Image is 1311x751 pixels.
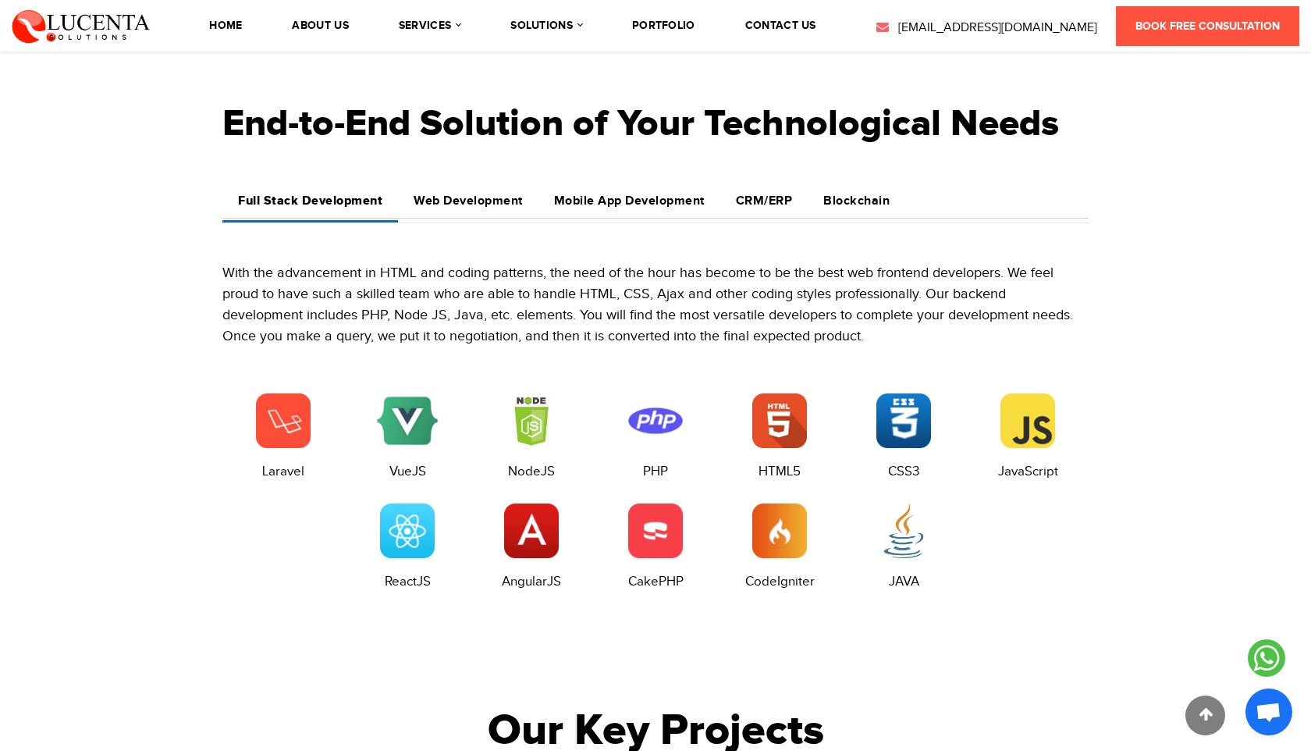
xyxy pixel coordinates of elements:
[374,393,441,448] img: VueJS
[222,262,1089,347] div: With the advancement in HTML and coding patterns, the need of the hour has become to be the best ...
[888,462,919,482] span: CSS3
[504,504,559,558] img: Angular JS
[889,572,919,593] span: JAVA
[727,393,833,482] a: HTML5
[736,194,793,208] h4: CRM/ERP
[209,20,242,31] a: Home
[12,8,151,44] img: Lucenta Solutions
[355,504,460,593] a: ReactJS
[876,504,931,558] img: Java
[479,393,584,482] a: NodeJS
[398,184,538,218] a: Web Development
[851,393,957,482] a: CSS3
[1000,393,1055,448] img: JavaScript
[759,462,801,482] span: HTML5
[603,504,709,593] a: CakePHP
[385,572,431,593] span: ReactJS
[632,20,695,31] a: portfolio
[727,504,833,593] a: CodeIgniter
[603,393,709,482] a: PHP
[510,20,582,31] a: solutions
[380,504,435,558] img: ReactJS
[262,462,304,482] span: Laravel
[1245,689,1292,735] div: Open chat
[292,20,348,31] a: About Us
[643,462,668,482] span: PHP
[502,572,561,593] span: AngularJS
[745,20,816,31] a: contact us
[752,504,807,558] img: CodeIgniter
[1135,20,1280,33] span: Book Free Consultation
[975,393,1081,482] a: JavaScript
[808,184,905,218] a: Blockchain
[479,504,584,593] a: AngularJS
[355,393,460,482] a: VueJS
[628,393,683,448] img: php
[256,393,311,448] img: Laravel
[876,393,931,448] img: CSS3
[389,462,426,482] span: VueJS
[998,462,1058,482] span: JavaScript
[222,184,398,218] a: Full Stack Development
[538,184,720,218] a: Mobile App Development
[851,504,957,593] a: JAVA
[628,572,684,593] span: CakePHP
[500,393,563,448] img: Node JS
[1116,6,1299,46] a: Book Free Consultation
[752,393,807,448] img: HTML5
[720,184,808,218] a: CRM/ERP
[554,194,705,208] h4: Mobile App Development
[231,393,336,482] a: Laravel
[414,194,523,208] h4: Web Development
[238,194,382,208] h4: Full Stack Development
[745,572,815,593] span: CodeIgniter
[628,504,683,558] img: CakePHP
[508,462,555,482] span: NodeJS
[823,194,890,208] h4: Blockchain
[399,20,460,31] a: services
[222,70,1089,178] h2: End-to-End Solution of Your Technological Needs
[875,19,1097,37] a: [EMAIL_ADDRESS][DOMAIN_NAME]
